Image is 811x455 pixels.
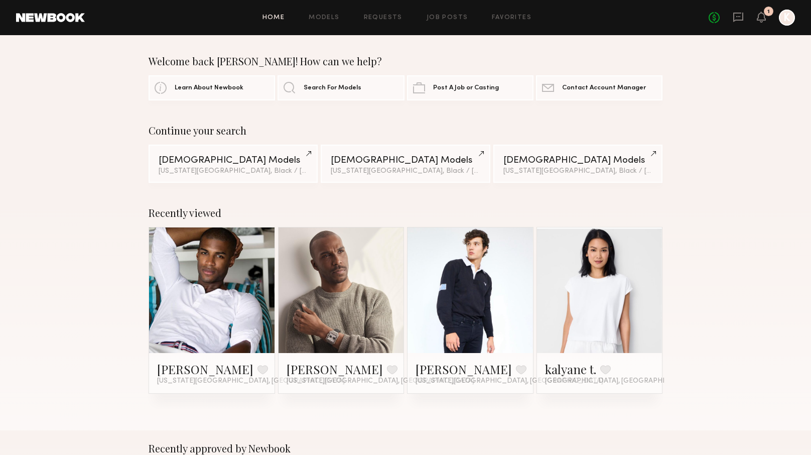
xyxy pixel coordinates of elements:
[149,75,275,100] a: Learn About Newbook
[545,361,596,377] a: kalyane t.
[287,361,383,377] a: [PERSON_NAME]
[149,442,662,454] div: Recently approved by Newbook
[503,156,652,165] div: [DEMOGRAPHIC_DATA] Models
[149,145,318,183] a: [DEMOGRAPHIC_DATA] Models[US_STATE][GEOGRAPHIC_DATA], Black / [DEMOGRAPHIC_DATA]
[309,15,339,21] a: Models
[364,15,402,21] a: Requests
[149,55,662,67] div: Welcome back [PERSON_NAME]! How can we help?
[427,15,468,21] a: Job Posts
[416,361,512,377] a: [PERSON_NAME]
[562,85,646,91] span: Contact Account Manager
[779,10,795,26] a: K
[287,377,474,385] span: [US_STATE][GEOGRAPHIC_DATA], [GEOGRAPHIC_DATA]
[321,145,490,183] a: [DEMOGRAPHIC_DATA] Models[US_STATE][GEOGRAPHIC_DATA], Black / [DEMOGRAPHIC_DATA]
[416,377,603,385] span: [US_STATE][GEOGRAPHIC_DATA], [GEOGRAPHIC_DATA]
[331,168,480,175] div: [US_STATE][GEOGRAPHIC_DATA], Black / [DEMOGRAPHIC_DATA]
[159,168,308,175] div: [US_STATE][GEOGRAPHIC_DATA], Black / [DEMOGRAPHIC_DATA]
[433,85,499,91] span: Post A Job or Casting
[304,85,361,91] span: Search For Models
[767,9,770,15] div: 1
[262,15,285,21] a: Home
[149,125,662,137] div: Continue your search
[159,156,308,165] div: [DEMOGRAPHIC_DATA] Models
[278,75,404,100] a: Search For Models
[503,168,652,175] div: [US_STATE][GEOGRAPHIC_DATA], Black / [DEMOGRAPHIC_DATA]
[493,145,662,183] a: [DEMOGRAPHIC_DATA] Models[US_STATE][GEOGRAPHIC_DATA], Black / [DEMOGRAPHIC_DATA]
[149,207,662,219] div: Recently viewed
[492,15,531,21] a: Favorites
[157,377,345,385] span: [US_STATE][GEOGRAPHIC_DATA], [GEOGRAPHIC_DATA]
[545,377,695,385] span: [GEOGRAPHIC_DATA], [GEOGRAPHIC_DATA]
[407,75,533,100] a: Post A Job or Casting
[331,156,480,165] div: [DEMOGRAPHIC_DATA] Models
[175,85,243,91] span: Learn About Newbook
[536,75,662,100] a: Contact Account Manager
[157,361,253,377] a: [PERSON_NAME]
